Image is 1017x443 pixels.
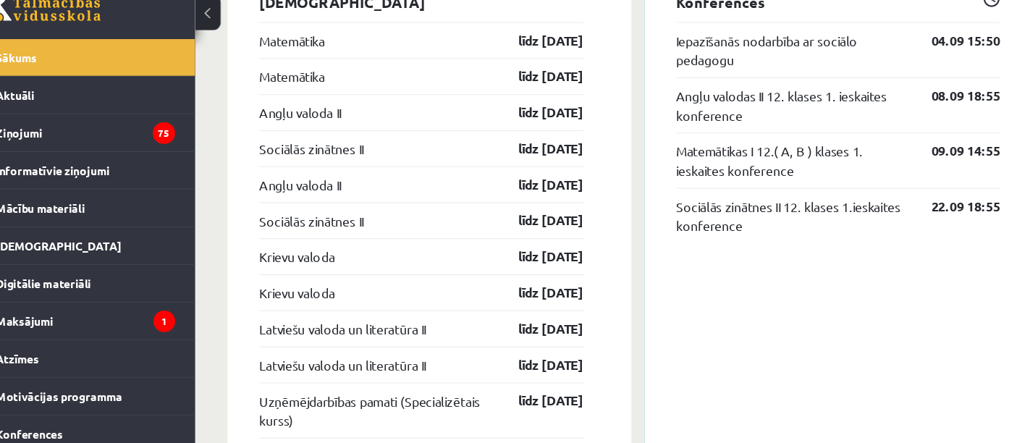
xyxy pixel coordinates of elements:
[19,248,199,281] a: [DEMOGRAPHIC_DATA]
[484,331,568,348] a: līdz [DATE]
[37,88,74,101] span: Sākums
[861,170,945,187] a: 09.09 14:55
[484,396,568,413] a: līdz [DATE]
[275,103,334,120] a: Matemātika
[37,224,117,237] span: Mācību materiāli
[275,168,369,185] a: Sociālās zinātnes II
[652,220,861,255] a: Sociālās zinātnes II 12. klases 1.ieskaites konference
[275,396,484,431] a: Uzņēmējdarbības pamati (Specializētais kurss)
[19,77,199,111] a: Sākums
[19,145,199,179] a: Ziņojumi75
[484,168,568,185] a: līdz [DATE]
[861,120,945,138] a: 08.09 18:55
[179,153,199,172] i: 75
[484,103,568,120] a: līdz [DATE]
[484,135,568,153] a: līdz [DATE]
[275,266,343,283] a: Krievu valoda
[275,233,369,250] a: Sociālās zinātnes II
[484,233,568,250] a: līdz [DATE]
[275,298,343,316] a: Krievu valoda
[37,428,98,441] span: Konferences
[275,34,568,54] p: [DEMOGRAPHIC_DATA]
[37,258,151,271] span: [DEMOGRAPHIC_DATA]
[652,170,861,205] a: Matemātikas I 12.( A, B ) klases 1. ieskaites konference
[19,282,199,315] a: Digitālie materiāli
[275,135,349,153] a: Angļu valoda II
[861,70,945,88] a: 04.09 15:50
[861,220,945,237] a: 22.09 18:55
[652,34,945,54] p: Konferences
[484,201,568,218] a: līdz [DATE]
[37,145,199,179] legend: Ziņojumi
[37,122,72,135] span: Aktuāli
[37,180,199,213] legend: Informatīvie ziņojumi
[37,316,199,349] legend: Maksājumi
[37,360,76,373] span: Atzīmes
[275,70,334,88] a: Matemātika
[275,363,426,381] a: Latviešu valoda un literatūra II
[19,316,199,349] a: Maksājumi1
[19,384,199,417] a: Motivācijas programma
[19,214,199,247] a: Mācību materiāli
[19,180,199,213] a: Informatīvie ziņojumi
[16,25,132,62] a: Rīgas 1. Tālmācības vidusskola
[484,266,568,283] a: līdz [DATE]
[180,323,199,342] i: 1
[37,394,151,407] span: Motivācijas programma
[484,298,568,316] a: līdz [DATE]
[484,363,568,381] a: līdz [DATE]
[37,292,123,305] span: Digitālie materiāli
[484,70,568,88] a: līdz [DATE]
[19,350,199,383] a: Atzīmes
[652,120,861,155] a: Angļu valodas II 12. klases 1. ieskaites konference
[275,201,349,218] a: Angļu valoda II
[275,331,426,348] a: Latviešu valoda un literatūra II
[652,70,861,105] a: Iepazīšanās nodarbība ar sociālo pedagogu
[19,111,199,145] a: Aktuāli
